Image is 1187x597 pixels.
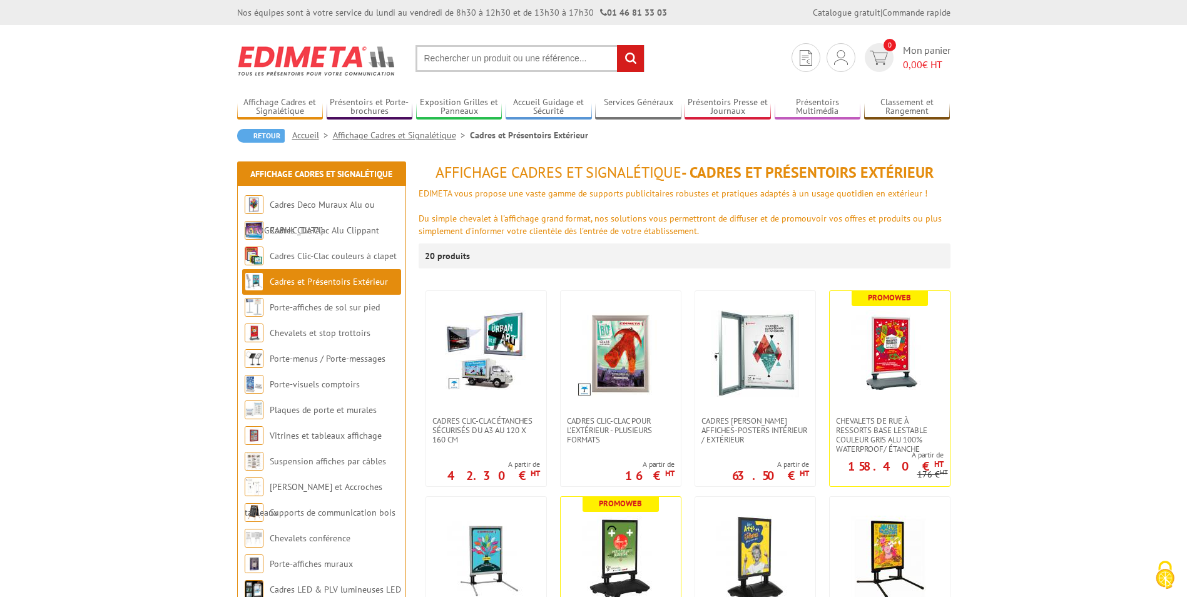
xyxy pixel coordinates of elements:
a: Catalogue gratuit [813,7,880,18]
a: Cadres Deco Muraux Alu ou [GEOGRAPHIC_DATA] [245,199,375,236]
a: Cadres Clic-Clac Alu Clippant [270,225,379,236]
span: A partir de [625,459,675,469]
a: Affichage Cadres et Signalétique [250,168,392,180]
p: 63.50 € [732,472,809,479]
div: Nos équipes sont à votre service du lundi au vendredi de 8h30 à 12h30 et de 13h30 à 17h30 [237,6,667,19]
a: Chevalets de rue à ressorts base lestable couleur Gris Alu 100% waterproof/ étanche [830,416,950,454]
img: Cadres Deco Muraux Alu ou Bois [245,195,263,214]
img: Suspension affiches par câbles [245,452,263,471]
p: 158.40 € [848,462,944,470]
img: Edimeta [237,38,397,84]
img: Plaques de porte et murales [245,401,263,419]
span: Chevalets de rue à ressorts base lestable couleur Gris Alu 100% waterproof/ étanche [836,416,944,454]
a: Porte-menus / Porte-messages [270,353,385,364]
a: Affichage Cadres et Signalétique [237,97,323,118]
sup: HT [531,468,540,479]
sup: HT [940,467,948,476]
span: Affichage Cadres et Signalétique [436,163,681,182]
a: Retour [237,129,285,143]
span: A partir de [830,450,944,460]
input: Rechercher un produit ou une référence... [415,45,644,72]
div: Du simple chevalet à l'affichage grand format, nos solutions vous permettront de diffuser et de p... [419,212,950,237]
img: Cimaises et Accroches tableaux [245,477,263,496]
a: Cadres et Présentoirs Extérieur [270,276,388,287]
a: Supports de communication bois [270,507,395,518]
img: Chevalets de rue à ressorts base lestable couleur Gris Alu 100% waterproof/ étanche [846,310,934,397]
a: Classement et Rangement [864,97,950,118]
strong: 01 46 81 33 03 [600,7,667,18]
sup: HT [800,468,809,479]
li: Cadres et Présentoirs Extérieur [470,129,588,141]
button: Cookies (fenêtre modale) [1143,554,1187,597]
p: 16 € [625,472,675,479]
img: Porte-visuels comptoirs [245,375,263,394]
h1: - Cadres et Présentoirs Extérieur [419,165,950,181]
a: Affichage Cadres et Signalétique [333,130,470,141]
span: A partir de [447,459,540,469]
a: Présentoirs Presse et Journaux [685,97,771,118]
img: Cadres Clic-Clac couleurs à clapet [245,247,263,265]
a: Porte-affiches muraux [270,558,353,569]
span: Cadres Clic-Clac étanches sécurisés du A3 au 120 x 160 cm [432,416,540,444]
img: Chevalets conférence [245,529,263,548]
img: Chevalets et stop trottoirs [245,324,263,342]
sup: HT [934,459,944,469]
a: Accueil Guidage et Sécurité [506,97,592,118]
img: Cadres et Présentoirs Extérieur [245,272,263,291]
input: rechercher [617,45,644,72]
a: Commande rapide [882,7,950,18]
a: Services Généraux [595,97,681,118]
a: Accueil [292,130,333,141]
span: 0 [884,39,896,51]
span: Cadres Clic-Clac pour l'extérieur - PLUSIEURS FORMATS [567,416,675,444]
a: [PERSON_NAME] et Accroches tableaux [245,481,382,518]
div: | [813,6,950,19]
span: A partir de [732,459,809,469]
img: Cadres vitrines affiches-posters intérieur / extérieur [711,310,799,397]
img: Porte-affiches de sol sur pied [245,298,263,317]
img: devis rapide [834,50,848,65]
a: Vitrines et tableaux affichage [270,430,382,441]
a: devis rapide 0 Mon panier 0,00€ HT [862,43,950,72]
a: Cadres Clic-Clac couleurs à clapet [270,250,397,262]
b: Promoweb [868,292,911,303]
span: 0,00 [903,58,922,71]
p: 42.30 € [447,472,540,479]
img: Cookies (fenêtre modale) [1149,559,1181,591]
img: Cadres Clic-Clac étanches sécurisés du A3 au 120 x 160 cm [446,310,527,391]
a: Présentoirs et Porte-brochures [327,97,413,118]
span: Mon panier [903,43,950,72]
a: Suspension affiches par câbles [270,456,386,467]
a: Cadres [PERSON_NAME] affiches-posters intérieur / extérieur [695,416,815,444]
span: Cadres [PERSON_NAME] affiches-posters intérieur / extérieur [701,416,809,444]
img: Cadres Clic-Clac pour l'extérieur - PLUSIEURS FORMATS [577,310,665,397]
img: Porte-affiches muraux [245,554,263,573]
b: Promoweb [599,498,642,509]
p: 20 produits [425,243,472,268]
img: devis rapide [870,51,888,65]
a: Exposition Grilles et Panneaux [416,97,502,118]
a: Plaques de porte et murales [270,404,377,416]
p: 176 € [917,470,948,479]
a: Chevalets et stop trottoirs [270,327,370,339]
a: Porte-affiches de sol sur pied [270,302,380,313]
img: Vitrines et tableaux affichage [245,426,263,445]
a: Cadres Clic-Clac pour l'extérieur - PLUSIEURS FORMATS [561,416,681,444]
a: Cadres LED & PLV lumineuses LED [270,584,401,595]
a: Porte-visuels comptoirs [270,379,360,390]
img: devis rapide [800,50,812,66]
a: Cadres Clic-Clac étanches sécurisés du A3 au 120 x 160 cm [426,416,546,444]
img: Porte-menus / Porte-messages [245,349,263,368]
a: Présentoirs Multimédia [775,97,861,118]
a: Chevalets conférence [270,533,350,544]
div: EDIMETA vous propose une vaste gamme de supports publicitaires robustes et pratiques adaptés à un... [419,187,950,200]
sup: HT [665,468,675,479]
span: € HT [903,58,950,72]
